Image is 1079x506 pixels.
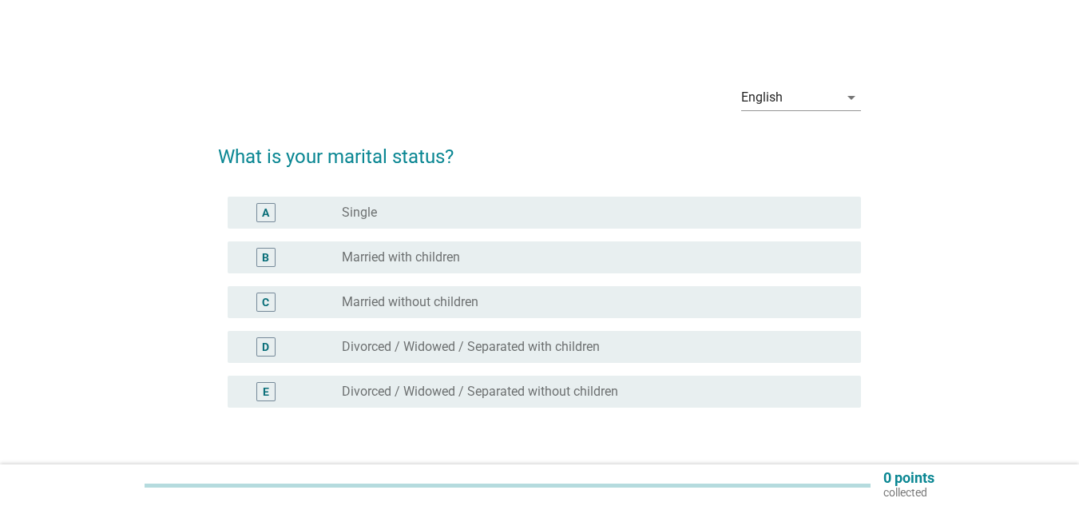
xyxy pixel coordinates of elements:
h2: What is your marital status? [218,126,861,171]
div: A [262,205,269,221]
div: English [741,90,783,105]
div: D [262,339,269,356]
label: Married with children [342,249,460,265]
div: C [262,294,269,311]
label: Married without children [342,294,478,310]
p: 0 points [883,471,934,485]
label: Single [342,205,377,221]
div: E [263,384,269,400]
p: collected [883,485,934,500]
i: arrow_drop_down [842,88,861,107]
label: Divorced / Widowed / Separated without children [342,384,618,400]
div: B [262,249,269,266]
label: Divorced / Widowed / Separated with children [342,339,600,355]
